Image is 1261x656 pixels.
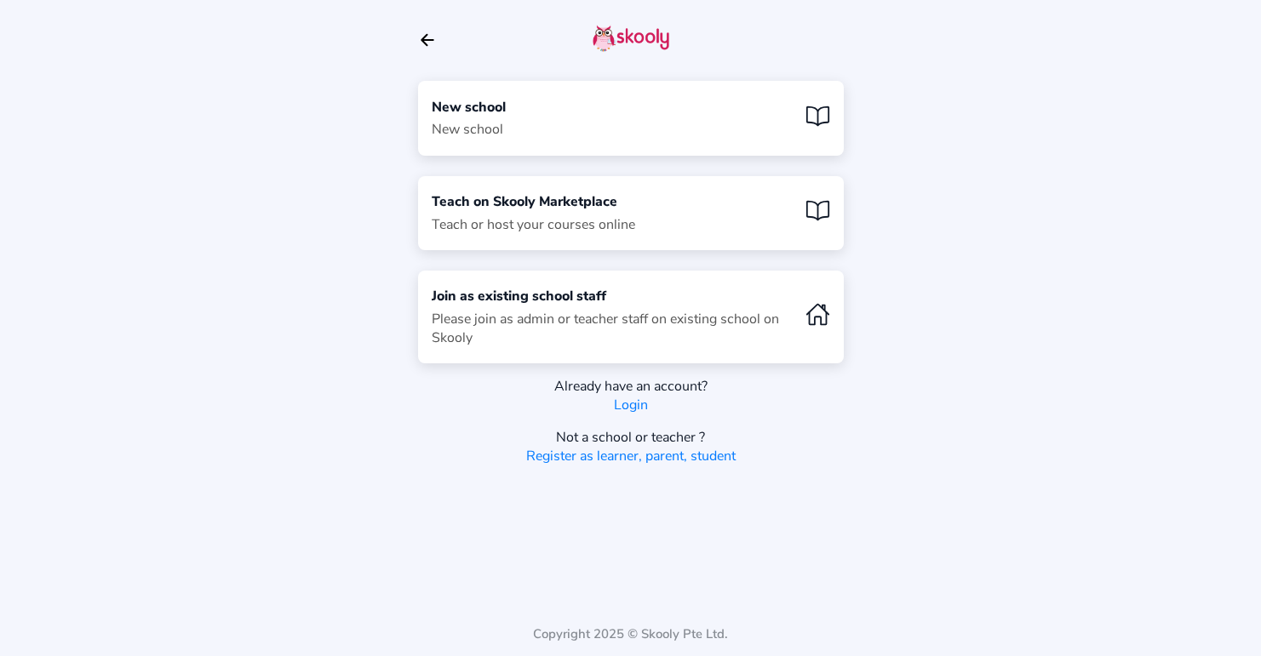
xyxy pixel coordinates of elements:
[432,215,635,234] div: Teach or host your courses online
[432,192,635,211] div: Teach on Skooly Marketplace
[432,287,792,305] div: Join as existing school staff
[432,98,506,117] div: New school
[805,104,830,128] ion-icon: book outline
[418,428,844,447] div: Not a school or teacher ?
[432,310,792,347] div: Please join as admin or teacher staff on existing school on Skooly
[614,396,648,414] a: Login
[593,25,669,52] img: skooly-logo.png
[805,198,830,223] ion-icon: book outline
[526,447,736,465] a: Register as learner, parent, student
[418,31,437,49] button: arrow back outline
[805,302,830,327] ion-icon: home outline
[432,120,506,139] div: New school
[418,377,844,396] div: Already have an account?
